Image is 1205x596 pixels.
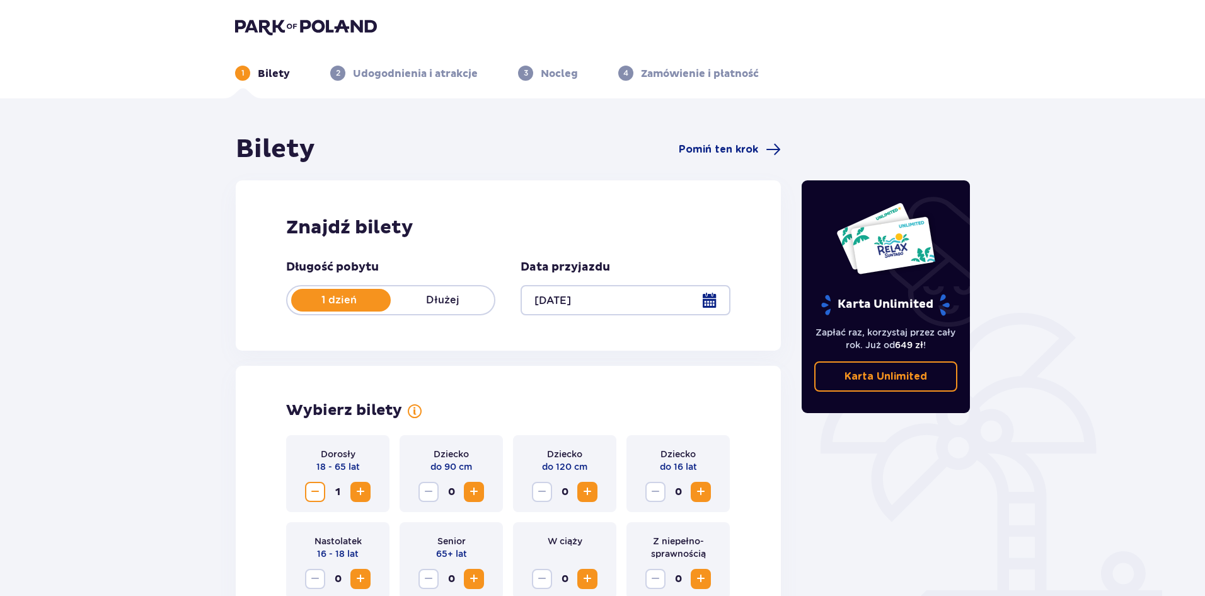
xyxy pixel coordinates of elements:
p: Senior [437,535,466,547]
button: Increase [464,482,484,502]
p: 16 - 18 lat [317,547,359,560]
button: Increase [464,569,484,589]
button: Decrease [645,569,666,589]
button: Decrease [305,482,325,502]
button: Increase [350,482,371,502]
p: Dorosły [321,448,355,460]
p: Zapłać raz, korzystaj przez cały rok. Już od ! [814,326,958,351]
h1: Bilety [236,134,315,165]
p: 1 dzień [287,293,391,307]
p: do 16 lat [660,460,697,473]
span: 649 zł [895,340,923,350]
p: Dziecko [660,448,696,460]
p: 2 [336,67,340,79]
p: Nastolatek [314,535,362,547]
button: Increase [577,482,597,502]
p: Udogodnienia i atrakcje [353,67,478,81]
p: Data przyjazdu [521,260,610,275]
p: Dłużej [391,293,494,307]
p: Karta Unlimited [820,294,951,316]
button: Decrease [532,569,552,589]
p: 3 [524,67,528,79]
button: Increase [691,482,711,502]
a: Pomiń ten krok [679,142,781,157]
button: Decrease [305,569,325,589]
p: W ciąży [548,535,582,547]
p: Długość pobytu [286,260,379,275]
span: 0 [441,569,461,589]
p: Dziecko [547,448,582,460]
button: Increase [350,569,371,589]
p: do 90 cm [430,460,472,473]
span: 1 [328,482,348,502]
span: 0 [328,569,348,589]
p: Wybierz bilety [286,401,402,420]
button: Increase [691,569,711,589]
button: Increase [577,569,597,589]
h2: Znajdź bilety [286,216,730,240]
button: Decrease [418,569,439,589]
p: do 120 cm [542,460,587,473]
span: 0 [668,482,688,502]
span: 0 [668,569,688,589]
span: 0 [555,569,575,589]
button: Decrease [418,482,439,502]
span: 0 [555,482,575,502]
p: Nocleg [541,67,578,81]
p: Z niepełno­sprawnością [637,535,720,560]
span: Pomiń ten krok [679,143,758,156]
img: Park of Poland logo [235,18,377,35]
a: Karta Unlimited [814,361,958,392]
button: Decrease [645,482,666,502]
button: Decrease [532,482,552,502]
p: 65+ lat [436,547,467,560]
p: 4 [623,67,628,79]
p: Dziecko [434,448,469,460]
p: 1 [241,67,245,79]
p: Bilety [258,67,290,81]
span: 0 [441,482,461,502]
p: Zamówienie i płatność [641,67,759,81]
p: Karta Unlimited [845,370,927,383]
p: 18 - 65 lat [316,460,360,473]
